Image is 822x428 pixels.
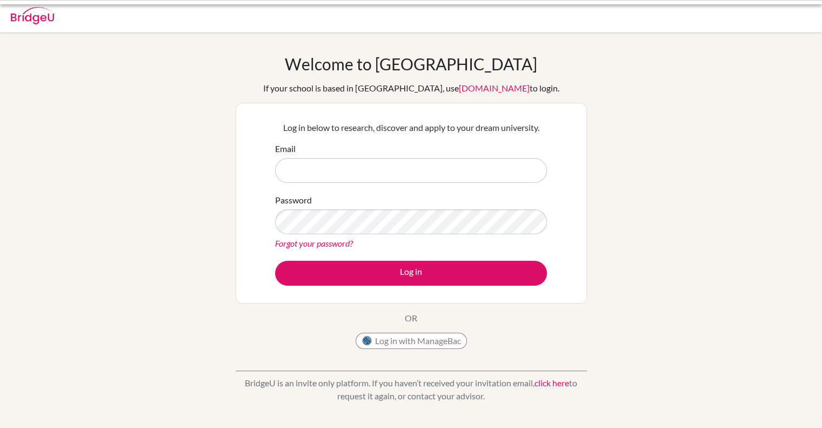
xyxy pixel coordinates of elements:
label: Email [275,142,296,155]
div: If your school is based in [GEOGRAPHIC_DATA], use to login. [263,82,559,95]
p: BridgeU is an invite only platform. If you haven’t received your invitation email, to request it ... [236,377,587,403]
button: Log in [275,261,547,286]
a: [DOMAIN_NAME] [459,83,530,93]
p: OR [405,312,417,325]
p: Log in below to research, discover and apply to your dream university. [275,121,547,134]
a: click here [534,378,569,388]
h1: Welcome to [GEOGRAPHIC_DATA] [285,54,537,74]
button: Log in with ManageBac [356,333,467,349]
img: Bridge-U [11,7,54,24]
a: Forgot your password? [275,238,353,248]
label: Password [275,194,312,207]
